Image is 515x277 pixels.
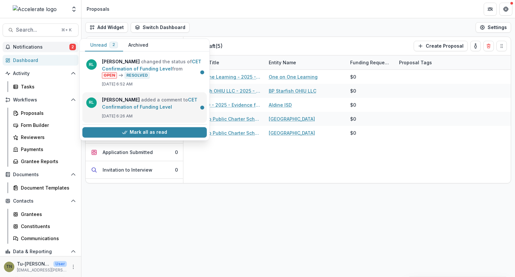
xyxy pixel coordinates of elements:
button: Mark all as read [82,127,207,138]
div: Funding Requested [346,59,395,66]
div: Invitation to Interview [103,166,152,173]
a: BP Starfish OHIU LLC [269,87,316,94]
button: Drag [496,41,507,51]
span: Documents [13,172,68,177]
a: Dashboard [3,55,79,66]
a: Reviewers [10,132,79,143]
div: ⌘ + K [60,26,73,34]
button: Search... [3,23,79,37]
div: Form Builder [21,122,73,129]
a: Aldine ISD [269,101,292,108]
a: Document Templates [10,182,79,193]
a: Communications [10,233,79,244]
a: Payments [10,144,79,155]
button: Add Widget [85,22,128,33]
div: Grantees [21,211,73,218]
a: Grantees [10,209,79,220]
div: Payments [21,146,73,153]
button: Get Help [499,3,512,16]
p: LOI Draft ( 5 ) [194,42,243,50]
div: Tu-Quyen Nguyen [6,265,12,269]
p: [EMAIL_ADDRESS][PERSON_NAME][DOMAIN_NAME] [17,267,67,273]
button: Delete card [483,41,494,51]
p: added a comment to [102,96,203,111]
div: Proposal Tags [395,55,477,69]
div: $0 [350,115,356,122]
button: Notifications2 [3,42,79,52]
a: Tasks [10,81,79,92]
span: Search... [16,27,57,33]
nav: breadcrumb [84,4,112,14]
div: Proposals [87,6,109,12]
p: Tu-[PERSON_NAME] [17,260,51,267]
button: Invitation to Interview0 [86,161,183,179]
div: Document Templates [21,184,73,191]
span: 2 [69,44,76,50]
span: 2 [112,42,115,47]
a: Proposals [10,108,79,118]
span: Data & Reporting [13,249,68,254]
div: 0 [175,149,178,156]
a: One on One Learning [269,73,318,80]
div: Tasks [21,83,73,90]
div: $0 [350,130,356,136]
a: [GEOGRAPHIC_DATA] [269,115,315,122]
div: $0 [350,87,356,94]
div: Proposals [21,110,73,116]
a: Friendship Public Charter School - 2025 - Evidence for Impact Letter of Interest Form [187,115,261,122]
div: Dashboard [13,57,73,64]
a: Grantee Reports [10,156,79,167]
div: Reviewers [21,134,73,141]
a: Constituents [10,221,79,232]
a: BP Starfish OHIU LLC - 2025 - Evidence for Impact Letter of Interest Form [187,87,261,94]
button: Create Proposal [414,41,468,51]
p: changed the status of from [102,58,203,79]
span: Workflows [13,97,68,103]
div: Entity Name [265,55,346,69]
a: CET Confirmation of Funding Level [102,59,201,71]
button: Settings [476,22,511,33]
button: Open entity switcher [69,3,79,16]
button: Partners [484,3,497,16]
button: Open Activity [3,68,79,79]
div: 0 [175,166,178,173]
button: Open Documents [3,169,79,180]
button: Application Submitted0 [86,144,183,161]
div: Communications [21,235,73,242]
a: One on One Learning - 2025 - Evidence for Impact Letter of Interest Form [187,73,261,80]
a: Friendship Public Charter School - 2025 - Evidence for Impact Letter of Interest Form [187,130,261,136]
span: Contacts [13,198,68,204]
div: Application Submitted [103,149,153,156]
div: $0 [350,73,356,80]
div: Funding Requested [346,55,395,69]
div: Proposal Title [183,55,265,69]
a: Form Builder [10,120,79,131]
div: Grantee Reports [21,158,73,165]
button: More [69,263,77,271]
button: Open Data & Reporting [3,246,79,257]
a: CET Confirmation of Funding Level [102,97,197,110]
span: Notifications [13,44,69,50]
span: Activity [13,71,68,76]
div: Constituents [21,223,73,230]
button: Switch Dashboard [131,22,190,33]
div: $0 [350,101,356,108]
a: Aldine ISD - 2025 - Evidence for Impact Letter of Interest Form [187,101,261,108]
button: toggle-assigned-to-me [470,41,481,51]
button: Unread [85,39,123,52]
button: Open Workflows [3,95,79,105]
div: Entity Name [265,59,300,66]
div: Proposal Tags [395,59,436,66]
a: [GEOGRAPHIC_DATA] [269,130,315,136]
img: Accelerate logo [13,5,57,13]
button: Open Contacts [3,196,79,206]
button: Archived [123,39,153,52]
p: User [53,261,67,267]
